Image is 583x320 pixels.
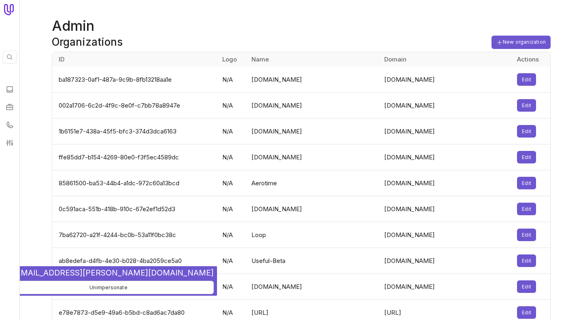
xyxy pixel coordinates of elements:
td: N/A [217,93,247,119]
button: Edit [517,203,536,215]
td: N/A [217,222,247,248]
button: Edit [517,73,536,86]
td: N/A [217,248,247,274]
td: Useful-Beta [247,248,379,274]
td: [DOMAIN_NAME] [379,67,512,93]
th: Logo [217,52,247,67]
button: Edit [517,306,536,319]
th: Actions [512,52,550,67]
td: [DOMAIN_NAME] [379,248,512,274]
td: [DOMAIN_NAME] [379,170,512,196]
td: N/A [217,67,247,93]
td: N/A [217,144,247,170]
td: 85861500-ba53-44b4-a1dc-972c60a13bcd [52,170,217,196]
td: [DOMAIN_NAME] [379,222,512,248]
td: [DOMAIN_NAME] [247,67,379,93]
button: Edit [517,125,536,138]
button: Edit [517,254,536,267]
button: Unimpersonate [3,281,214,294]
th: ID [52,52,217,67]
td: 0c591aca-551b-418b-910c-67e2ef1d52d3 [52,196,217,222]
td: [DOMAIN_NAME] [379,144,512,170]
td: N/A [217,170,247,196]
td: N/A [217,196,247,222]
th: Name [247,52,379,67]
td: ffe85dd7-b154-4269-80e0-f3f5ec4589dc [52,144,217,170]
button: Edit [517,229,536,241]
td: [DOMAIN_NAME] [247,93,379,119]
h2: Organizations [52,36,123,49]
td: [DOMAIN_NAME] [247,196,379,222]
button: Edit [517,280,536,293]
td: [DOMAIN_NAME] [247,119,379,144]
td: [DOMAIN_NAME] [379,119,512,144]
td: 1b6151e7-438a-45f5-bfc3-374d3dca6163 [52,119,217,144]
button: Edit [517,177,536,189]
td: 002a1706-6c2d-4f9c-8e0f-c7bb78a8947e [52,93,217,119]
th: Domain [379,52,512,67]
button: Edit [517,99,536,112]
button: Edit [517,151,536,163]
td: Aerotime [247,170,379,196]
td: [DOMAIN_NAME] [247,274,379,300]
td: Loop [247,222,379,248]
td: [DOMAIN_NAME] [379,93,512,119]
td: ba187323-0af1-487a-9c9b-8fb13218aa1e [52,67,217,93]
td: N/A [217,274,247,300]
button: New organization [492,36,551,49]
td: [DOMAIN_NAME] [247,144,379,170]
td: N/A [217,119,247,144]
td: [DOMAIN_NAME] [379,196,512,222]
td: ab8edefa-d4fb-4e30-b028-4ba2059ce5a0 [52,248,217,274]
td: 7ba62720-a21f-4244-bc0b-53a11f0bc38c [52,222,217,248]
h1: Admin [52,16,551,36]
span: 🥸 [EMAIL_ADDRESS][PERSON_NAME][DOMAIN_NAME] [3,268,214,278]
td: [DOMAIN_NAME] [379,274,512,300]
